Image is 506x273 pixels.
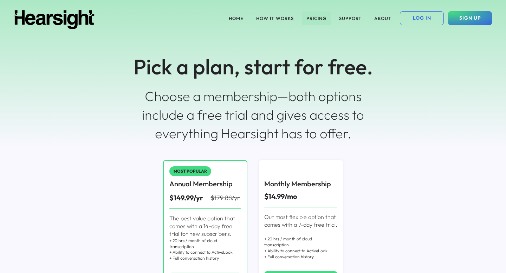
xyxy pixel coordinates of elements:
[139,87,367,143] div: Choose a membership—both options include a free trial and gives access to everything Hearsight ha...
[370,11,396,25] button: ABOUT
[264,213,337,229] div: Our most flexible option that comes with a 7-day free trial.
[264,236,337,260] div: + 20 hrs / month of cloud transcription + Ability to connect to ActiveLook + Full conversation hi...
[335,11,366,25] button: SUPPORT
[264,192,297,201] div: $14.99/mo
[14,10,95,29] img: Hearsight logo
[174,169,207,173] div: MOST POPULAR
[302,11,331,25] button: PRICING
[448,11,492,25] button: SIGN UP
[400,11,444,25] button: LOG IN
[252,11,298,25] button: HOW IT WORKS
[210,194,240,202] s: $179.88/yr
[169,238,241,261] div: + 20 hrs / month of cloud transcription + Ability to connect to ActiveLook + Full conversation hi...
[169,193,210,203] div: $149.99/yr
[169,179,233,189] div: Annual Membership
[134,52,373,81] div: Pick a plan, start for free.
[264,179,331,189] div: Monthly Membership
[225,11,248,25] button: HOME
[169,214,241,238] div: The best value option that comes with a 14-day free trial for new subscribers.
